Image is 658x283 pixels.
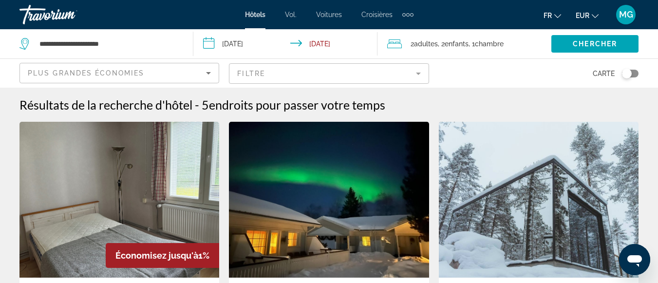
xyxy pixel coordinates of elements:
img: Hotel image [229,122,429,278]
span: , 1 [469,37,504,51]
button: Chercher [551,35,639,53]
span: Plus grandes économies [28,69,144,77]
img: Hotel image [439,122,639,278]
div: 1% [106,243,219,268]
h2: 5 [202,97,385,112]
img: Hotel image [19,122,219,278]
font: MG [619,9,633,19]
span: Adultes [414,40,438,48]
span: , 2 [438,37,469,51]
span: endroits pour passer votre temps [209,97,385,112]
span: Économisez jusqu'à [115,250,198,261]
button: Changer de devise [576,8,599,22]
span: 2 [411,37,438,51]
button: Travelers: 2 adults, 2 children [377,29,551,58]
span: Carte [593,67,615,80]
a: Hôtels [245,11,265,19]
button: Changer de langue [544,8,561,22]
font: fr [544,12,552,19]
button: Éléments de navigation supplémentaires [402,7,414,22]
h1: Résultats de la recherche d'hôtel [19,97,192,112]
button: Menu utilisateur [613,4,639,25]
span: Chambre [475,40,504,48]
button: Toggle map [615,69,639,78]
a: Vol. [285,11,297,19]
mat-select: Sort by [28,67,211,79]
span: Chercher [573,40,617,48]
font: EUR [576,12,589,19]
button: Check-in date: Dec 2, 2025 Check-out date: Dec 9, 2025 [193,29,377,58]
span: Enfants [445,40,469,48]
button: Filter [229,63,429,84]
a: Croisières [361,11,393,19]
iframe: Bouton de lancement de la fenêtre de messagerie [619,244,650,275]
a: Travorium [19,2,117,27]
a: Voitures [316,11,342,19]
span: - [195,97,199,112]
